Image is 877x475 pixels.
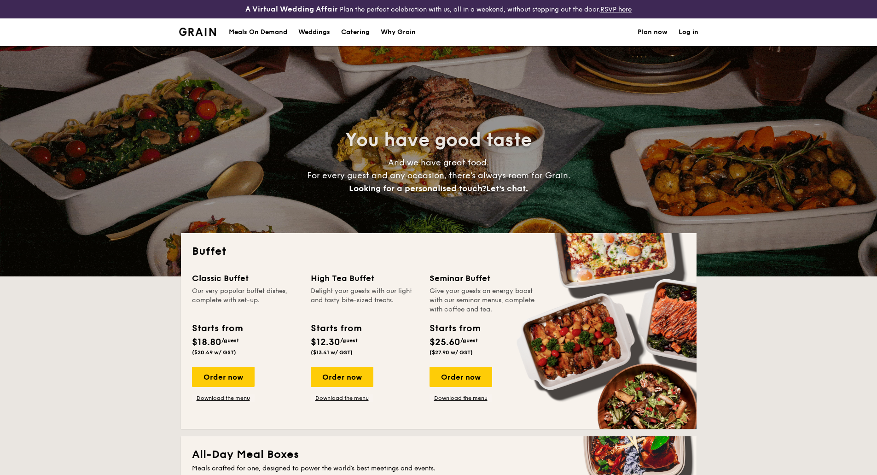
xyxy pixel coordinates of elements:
a: Download the menu [430,394,492,402]
a: Catering [336,18,375,46]
a: Download the menu [311,394,373,402]
span: Looking for a personalised touch? [349,183,486,194]
div: Starts from [430,322,480,335]
div: Seminar Buffet [430,272,537,285]
span: You have good taste [345,129,532,151]
div: Classic Buffet [192,272,300,285]
a: Plan now [638,18,668,46]
div: Order now [311,367,373,387]
div: Why Grain [381,18,416,46]
a: Why Grain [375,18,421,46]
div: Our very popular buffet dishes, complete with set-up. [192,287,300,314]
span: ($20.49 w/ GST) [192,349,236,356]
a: Logotype [179,28,216,36]
span: ($13.41 w/ GST) [311,349,353,356]
h4: A Virtual Wedding Affair [245,4,338,15]
span: $12.30 [311,337,340,348]
span: /guest [221,337,239,344]
div: Give your guests an energy boost with our seminar menus, complete with coffee and tea. [430,287,537,314]
div: Order now [430,367,492,387]
a: Weddings [293,18,336,46]
span: /guest [340,337,358,344]
span: $18.80 [192,337,221,348]
a: Meals On Demand [223,18,293,46]
div: Meals crafted for one, designed to power the world's best meetings and events. [192,464,685,473]
a: RSVP here [600,6,632,13]
span: Let's chat. [486,183,528,194]
div: Weddings [298,18,330,46]
span: /guest [460,337,478,344]
a: Download the menu [192,394,255,402]
div: Starts from [311,322,361,335]
h1: Catering [341,18,370,46]
div: High Tea Buffet [311,272,418,285]
a: Log in [679,18,698,46]
img: Grain [179,28,216,36]
span: $25.60 [430,337,460,348]
span: And we have great food. For every guest and any occasion, there’s always room for Grain. [307,158,570,194]
div: Meals On Demand [229,18,287,46]
div: Starts from [192,322,242,335]
div: Order now [192,367,255,387]
div: Plan the perfect celebration with us, all in a weekend, without stepping out the door. [174,4,704,15]
div: Delight your guests with our light and tasty bite-sized treats. [311,287,418,314]
h2: All-Day Meal Boxes [192,447,685,462]
h2: Buffet [192,244,685,259]
span: ($27.90 w/ GST) [430,349,473,356]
